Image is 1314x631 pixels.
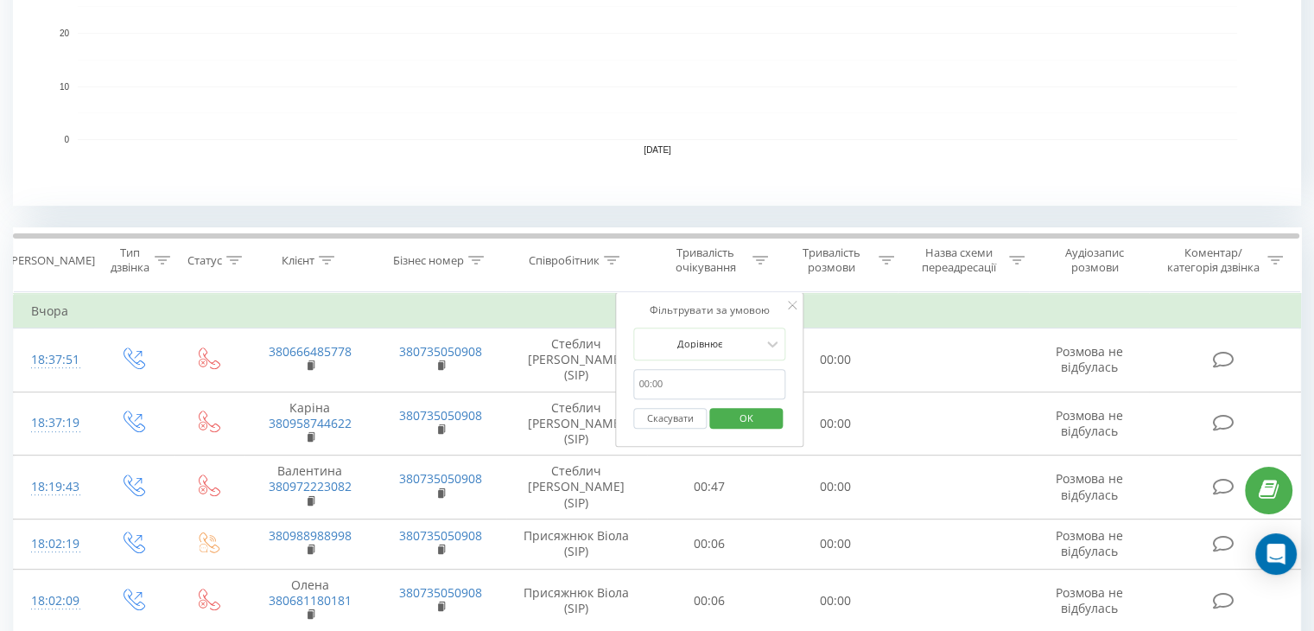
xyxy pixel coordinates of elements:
[772,328,898,392] td: 00:00
[399,584,482,601] a: 380735050908
[31,343,77,377] div: 18:37:51
[1056,470,1123,502] span: Розмова не відбулась
[1056,407,1123,439] span: Розмова не відбулась
[399,343,482,360] a: 380735050908
[31,527,77,561] div: 18:02:19
[60,29,70,38] text: 20
[269,527,352,544] a: 380988988998
[1162,245,1263,275] div: Коментар/категорія дзвінка
[1044,245,1146,275] div: Аудіозапис розмови
[60,82,70,92] text: 10
[31,470,77,504] div: 18:19:43
[31,406,77,440] div: 18:37:19
[634,408,708,430] button: Скасувати
[647,456,772,519] td: 00:47
[64,135,69,144] text: 0
[109,245,149,275] div: Тип дзвінка
[399,407,482,424] a: 380735050908
[663,245,749,275] div: Тривалість очікування
[269,592,352,609] a: 380681180181
[772,519,898,569] td: 00:00
[269,478,352,494] a: 380972223082
[187,253,222,268] div: Статус
[914,245,1005,275] div: Назва схеми переадресації
[788,245,874,275] div: Тривалість розмови
[399,527,482,544] a: 380735050908
[772,456,898,519] td: 00:00
[1255,533,1297,575] div: Open Intercom Messenger
[529,253,600,268] div: Співробітник
[772,392,898,456] td: 00:00
[244,456,375,519] td: Валентина
[282,253,314,268] div: Клієнт
[1056,584,1123,616] span: Розмова не відбулась
[709,408,783,430] button: OK
[634,369,786,399] input: 00:00
[1056,343,1123,375] span: Розмова не відбулась
[244,392,375,456] td: Каріна
[506,392,647,456] td: Стеблич [PERSON_NAME] (SIP)
[269,415,352,431] a: 380958744622
[31,584,77,618] div: 18:02:09
[8,253,95,268] div: [PERSON_NAME]
[1056,527,1123,559] span: Розмова не відбулась
[506,456,647,519] td: Стеблич [PERSON_NAME] (SIP)
[647,519,772,569] td: 00:06
[393,253,464,268] div: Бізнес номер
[14,294,1301,328] td: Вчора
[506,328,647,392] td: Стеблич [PERSON_NAME] (SIP)
[634,302,786,319] div: Фільтрувати за умовою
[399,470,482,487] a: 380735050908
[269,343,352,360] a: 380666485778
[644,145,671,155] text: [DATE]
[506,519,647,569] td: Присяжнюк Віола (SIP)
[722,405,771,431] span: OK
